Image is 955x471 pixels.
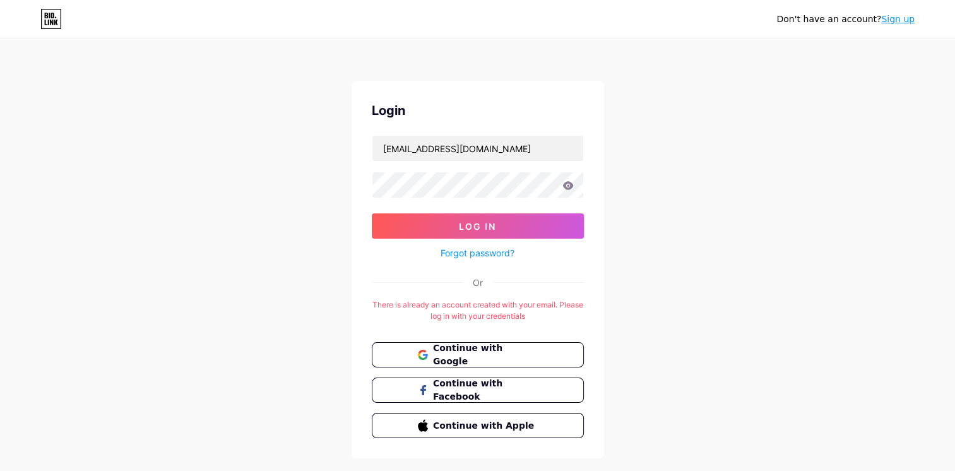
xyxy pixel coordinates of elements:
span: Continue with Apple [433,419,537,432]
div: Login [372,101,584,120]
button: Continue with Facebook [372,378,584,403]
button: Continue with Apple [372,413,584,438]
div: There is already an account created with your email. Please log in with your credentials [372,299,584,322]
div: Or [473,276,483,289]
span: Log In [459,221,496,232]
a: Sign up [881,14,915,24]
a: Forgot password? [441,246,514,259]
span: Continue with Facebook [433,377,537,403]
button: Log In [372,213,584,239]
button: Continue with Google [372,342,584,367]
span: Continue with Google [433,342,537,368]
div: Don't have an account? [776,13,915,26]
input: Username [372,136,583,161]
